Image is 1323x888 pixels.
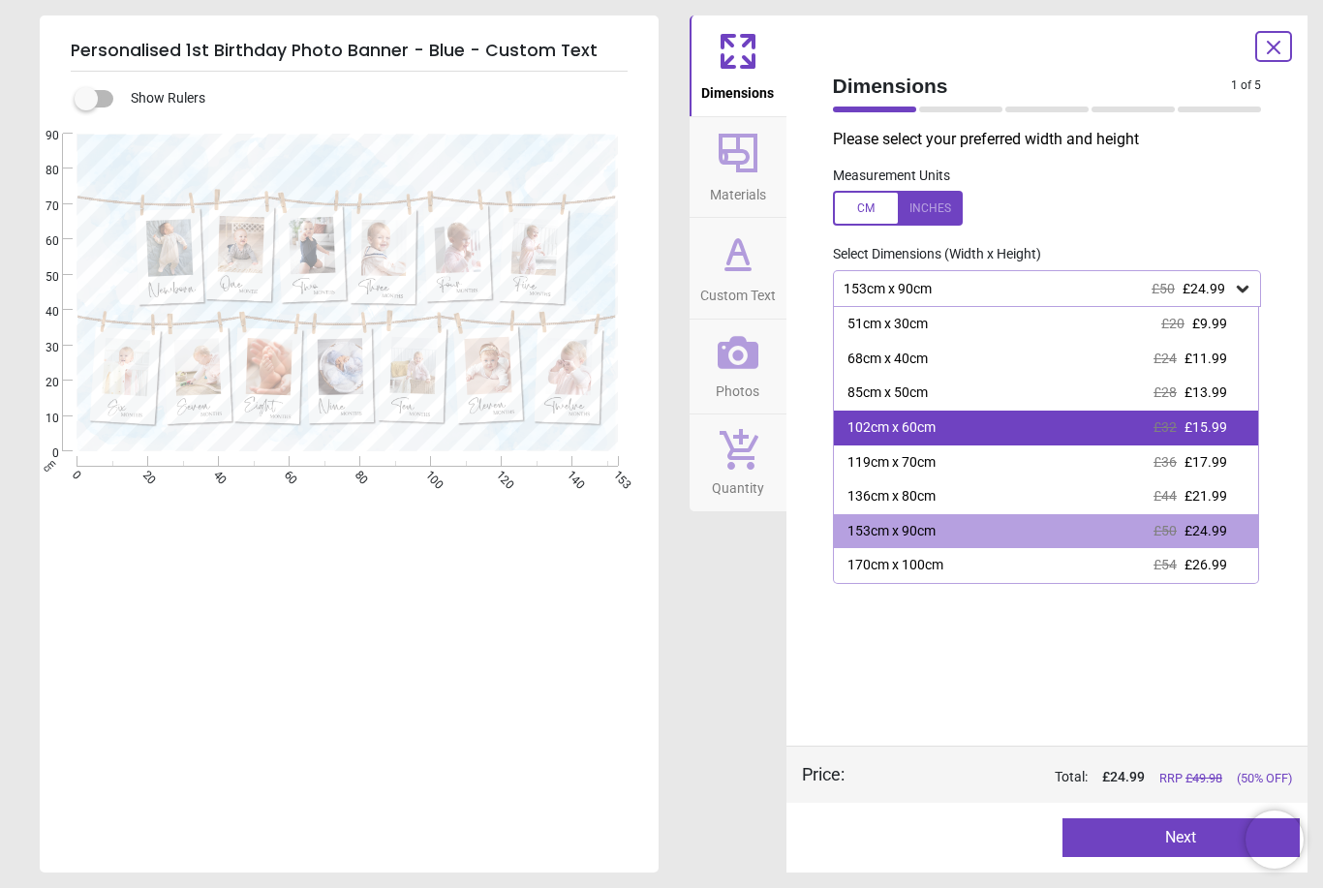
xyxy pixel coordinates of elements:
span: £50 [1152,281,1175,296]
button: Next [1062,818,1300,857]
span: RRP [1159,770,1222,787]
h5: Personalised 1st Birthday Photo Banner - Blue - Custom Text [71,31,628,72]
div: 85cm x 50cm [847,383,928,403]
span: (50% OFF) [1237,770,1292,787]
span: £13.99 [1185,384,1227,400]
span: 1 of 5 [1231,77,1261,94]
span: £28 [1154,384,1177,400]
div: 119cm x 70cm [847,453,936,473]
span: 90 [22,128,59,144]
span: £ [1102,768,1145,787]
div: Price : [802,762,845,786]
div: 51cm x 30cm [847,315,928,334]
span: £24.99 [1185,523,1227,538]
span: £20 [1161,316,1185,331]
span: Quantity [712,470,764,499]
span: £24 [1154,351,1177,366]
span: £17.99 [1185,454,1227,470]
span: 50 [22,269,59,286]
button: Custom Text [690,218,786,319]
div: Total: [874,768,1293,787]
span: £9.99 [1192,316,1227,331]
span: £11.99 [1185,351,1227,366]
span: £44 [1154,488,1177,504]
span: 0 [22,445,59,462]
div: 153cm x 90cm [847,522,936,541]
span: 30 [22,340,59,356]
span: £36 [1154,454,1177,470]
span: 20 [22,375,59,391]
span: 60 [22,233,59,250]
div: 170cm x 100cm [847,556,943,575]
span: £26.99 [1185,557,1227,572]
span: £15.99 [1185,419,1227,435]
span: £21.99 [1185,488,1227,504]
div: 68cm x 40cm [847,350,928,369]
div: 102cm x 60cm [847,418,936,438]
button: Materials [690,117,786,218]
p: Please select your preferred width and height [833,129,1277,150]
button: Dimensions [690,15,786,116]
label: Select Dimensions (Width x Height) [817,245,1041,264]
button: Quantity [690,414,786,511]
label: Measurement Units [833,167,950,186]
span: £50 [1154,523,1177,538]
span: 24.99 [1110,769,1145,784]
div: 153cm x 90cm [842,281,1234,297]
span: Dimensions [701,75,774,104]
span: 70 [22,199,59,215]
span: 10 [22,411,59,427]
span: 80 [22,163,59,179]
button: Photos [690,320,786,414]
span: £ 49.98 [1185,771,1222,785]
div: 136cm x 80cm [847,487,936,506]
span: £32 [1154,419,1177,435]
span: 40 [22,304,59,321]
span: Materials [710,176,766,205]
span: Photos [716,373,759,402]
div: Show Rulers [86,87,659,110]
iframe: Brevo live chat [1246,811,1304,869]
span: Custom Text [700,277,776,306]
span: £24.99 [1183,281,1225,296]
span: Dimensions [833,72,1232,100]
span: £54 [1154,557,1177,572]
